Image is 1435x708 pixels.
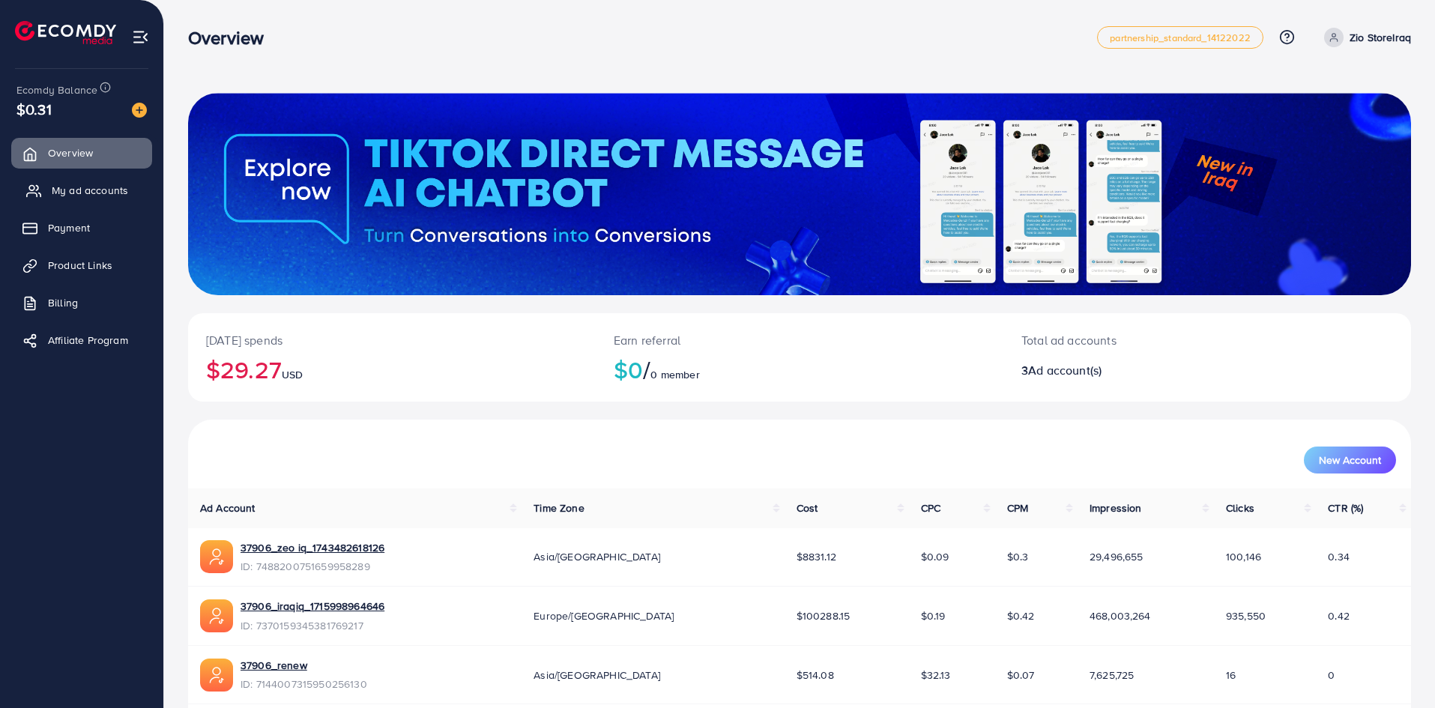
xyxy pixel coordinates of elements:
[1028,362,1102,378] span: Ad account(s)
[614,331,985,349] p: Earn referral
[241,559,384,574] span: ID: 7488200751659958289
[1007,549,1029,564] span: $0.3
[921,608,946,623] span: $0.19
[797,549,836,564] span: $8831.12
[1021,331,1291,349] p: Total ad accounts
[11,213,152,243] a: Payment
[1319,455,1381,465] span: New Account
[534,668,660,683] span: Asia/[GEOGRAPHIC_DATA]
[534,549,660,564] span: Asia/[GEOGRAPHIC_DATA]
[1226,500,1254,515] span: Clicks
[241,540,384,555] a: 37906_zeo iq_1743482618126
[1021,363,1291,378] h2: 3
[1090,500,1142,515] span: Impression
[1007,500,1028,515] span: CPM
[241,618,384,633] span: ID: 7370159345381769217
[48,220,90,235] span: Payment
[132,28,149,46] img: menu
[11,325,152,355] a: Affiliate Program
[797,500,818,515] span: Cost
[1226,608,1266,623] span: 935,550
[1304,447,1396,473] button: New Account
[282,367,303,382] span: USD
[48,145,93,160] span: Overview
[1226,549,1261,564] span: 100,146
[241,599,384,614] a: 37906_iraqiq_1715998964646
[614,355,985,384] h2: $0
[1328,500,1363,515] span: CTR (%)
[1110,33,1251,43] span: partnership_standard_14122022
[534,500,584,515] span: Time Zone
[1090,608,1151,623] span: 468,003,264
[1350,28,1411,46] p: Zio StoreIraq
[16,98,52,120] span: $0.31
[1328,668,1335,683] span: 0
[1007,608,1035,623] span: $0.42
[1097,26,1263,49] a: partnership_standard_14122022
[1090,549,1144,564] span: 29,496,655
[1328,608,1350,623] span: 0.42
[200,500,256,515] span: Ad Account
[241,658,367,673] a: 37906_renew
[1318,28,1411,47] a: Zio StoreIraq
[132,103,147,118] img: image
[206,355,578,384] h2: $29.27
[650,367,699,382] span: 0 member
[1226,668,1236,683] span: 16
[200,599,233,632] img: ic-ads-acc.e4c84228.svg
[206,331,578,349] p: [DATE] spends
[15,21,116,44] img: logo
[48,258,112,273] span: Product Links
[200,540,233,573] img: ic-ads-acc.e4c84228.svg
[797,668,834,683] span: $514.08
[16,82,97,97] span: Ecomdy Balance
[921,668,951,683] span: $32.13
[1007,668,1035,683] span: $0.07
[643,352,650,387] span: /
[241,677,367,692] span: ID: 7144007315950256130
[48,333,128,348] span: Affiliate Program
[534,608,674,623] span: Europe/[GEOGRAPHIC_DATA]
[1090,668,1134,683] span: 7,625,725
[48,295,78,310] span: Billing
[921,549,949,564] span: $0.09
[1328,549,1350,564] span: 0.34
[11,250,152,280] a: Product Links
[11,288,152,318] a: Billing
[52,183,128,198] span: My ad accounts
[11,138,152,168] a: Overview
[188,27,276,49] h3: Overview
[1371,641,1424,697] iframe: Chat
[797,608,851,623] span: $100288.15
[11,175,152,205] a: My ad accounts
[200,659,233,692] img: ic-ads-acc.e4c84228.svg
[921,500,940,515] span: CPC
